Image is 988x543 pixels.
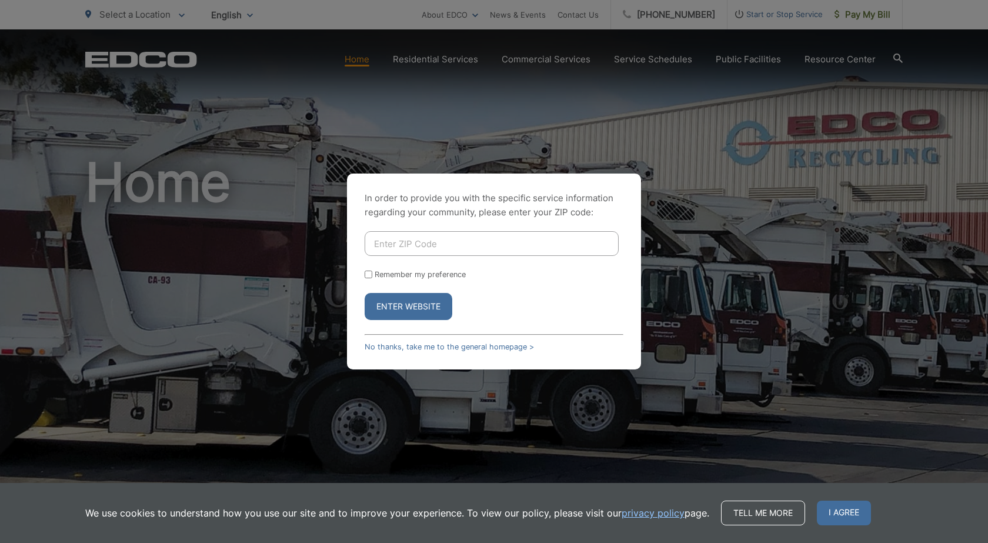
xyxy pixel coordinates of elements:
[817,501,871,525] span: I agree
[721,501,805,525] a: Tell me more
[365,342,534,351] a: No thanks, take me to the general homepage >
[622,506,685,520] a: privacy policy
[365,293,452,320] button: Enter Website
[365,231,619,256] input: Enter ZIP Code
[365,191,623,219] p: In order to provide you with the specific service information regarding your community, please en...
[375,270,466,279] label: Remember my preference
[85,506,709,520] p: We use cookies to understand how you use our site and to improve your experience. To view our pol...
